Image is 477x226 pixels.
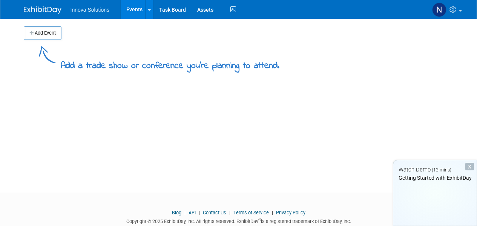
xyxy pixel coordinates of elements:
[172,210,181,215] a: Blog
[203,210,226,215] a: Contact Us
[393,166,477,174] div: Watch Demo
[258,218,261,222] sup: ®
[276,210,305,215] a: Privacy Policy
[233,210,269,215] a: Terms of Service
[24,6,61,14] img: ExhibitDay
[432,167,451,173] span: (13 mins)
[61,54,279,73] div: Add a trade show or conference you're planning to attend.
[393,174,477,182] div: Getting Started with ExhibitDay
[465,163,474,170] div: Dismiss
[24,26,61,40] button: Add Event
[183,210,187,215] span: |
[227,210,232,215] span: |
[189,210,196,215] a: API
[71,7,110,13] span: Innova Solutions
[270,210,275,215] span: |
[432,3,446,17] img: Nelsy Garcia
[197,210,202,215] span: |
